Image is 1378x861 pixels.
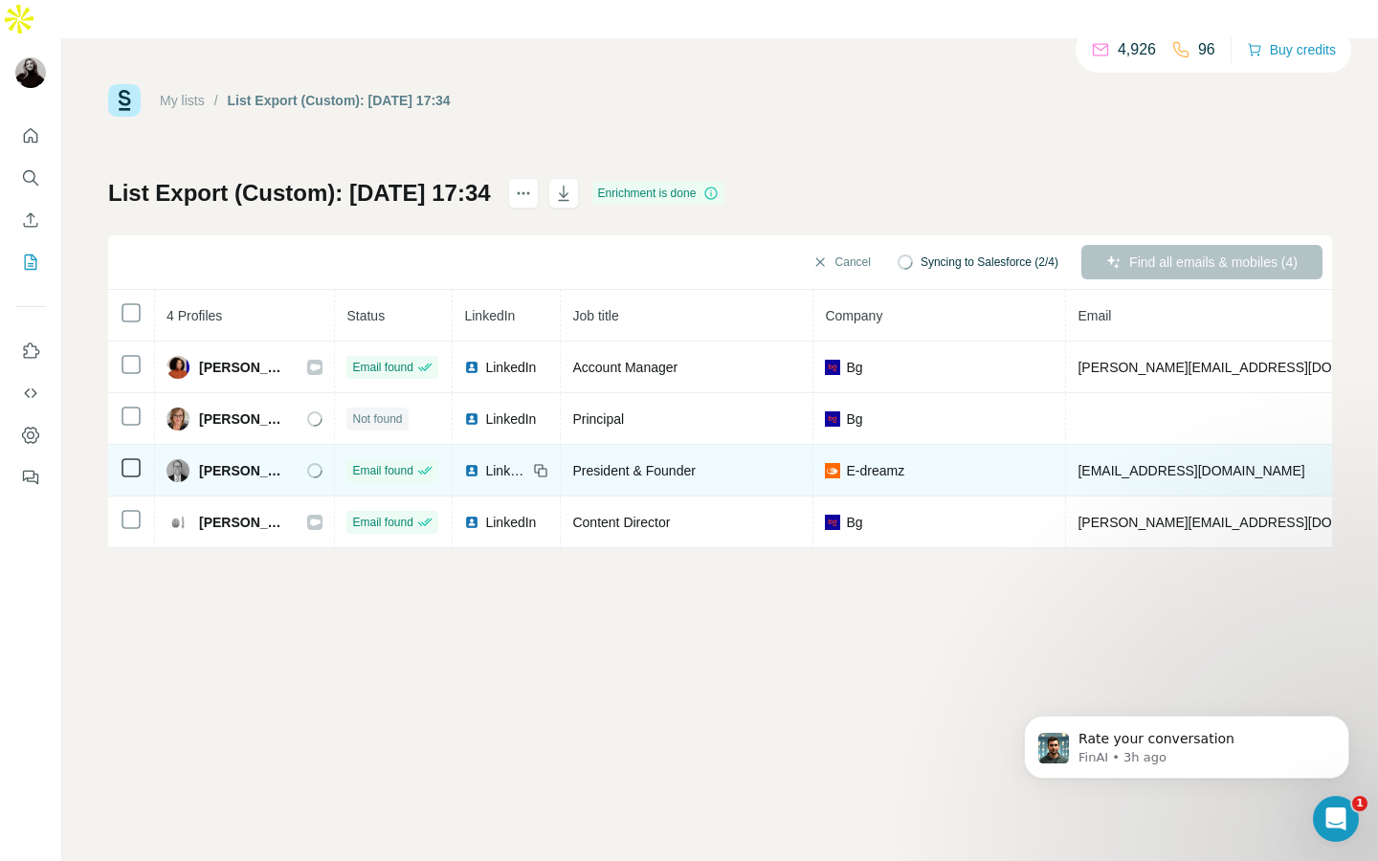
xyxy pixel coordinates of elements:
span: Principal [572,411,624,427]
span: E-dreamz [846,461,904,480]
iframe: Intercom live chat [1313,796,1359,842]
span: Account Manager [572,360,678,375]
div: Enrichment is done [592,182,725,205]
img: LinkedIn logo [464,411,479,427]
span: LinkedIn [485,513,536,532]
p: 4,926 [1118,38,1156,61]
img: LinkedIn logo [464,360,479,375]
button: My lists [15,245,46,279]
span: Content Director [572,515,670,530]
span: Not found [352,410,402,428]
span: Status [346,308,385,323]
a: My lists [160,93,205,108]
span: Email found [352,462,412,479]
span: Bg [846,358,862,377]
span: [PERSON_NAME] [199,513,288,532]
img: LinkedIn logo [464,463,479,478]
button: Buy credits [1247,36,1336,63]
span: [PERSON_NAME] [199,409,288,429]
span: Email found [352,514,412,531]
button: Quick start [15,119,46,153]
span: [EMAIL_ADDRESS][DOMAIN_NAME] [1078,463,1304,478]
span: LinkedIn [485,409,536,429]
img: Avatar [167,356,189,379]
img: Avatar [167,408,189,430]
span: Email [1078,308,1111,323]
h1: List Export (Custom): [DATE] 17:34 [108,178,491,209]
button: Search [15,161,46,195]
img: company-logo [825,360,840,375]
span: 4 Profiles [167,308,222,323]
span: Job title [572,308,618,323]
span: Company [825,308,882,323]
button: Dashboard [15,418,46,453]
img: company-logo [825,411,840,427]
span: 1 [1352,796,1367,811]
img: Surfe Logo [108,84,141,117]
img: Avatar [167,459,189,482]
button: Use Surfe on LinkedIn [15,334,46,368]
img: company-logo [825,515,840,530]
span: [PERSON_NAME] [199,461,288,480]
span: LinkedIn [485,461,527,480]
img: company-logo [825,463,840,478]
div: List Export (Custom): [DATE] 17:34 [228,91,451,110]
img: Avatar [167,511,189,534]
span: [PERSON_NAME] [199,358,288,377]
span: Syncing to Salesforce (2/4) [921,254,1058,271]
p: 96 [1198,38,1215,61]
li: / [214,91,218,110]
span: Bg [846,409,862,429]
button: Feedback [15,460,46,495]
span: LinkedIn [485,358,536,377]
span: LinkedIn [464,308,515,323]
iframe: Intercom notifications message [995,675,1378,809]
img: Avatar [15,57,46,88]
span: Email found [352,359,412,376]
button: Cancel [799,245,884,279]
span: President & Founder [572,463,695,478]
span: Bg [846,513,862,532]
button: Use Surfe API [15,376,46,410]
img: LinkedIn logo [464,515,479,530]
button: Enrich CSV [15,203,46,237]
button: actions [508,178,539,209]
